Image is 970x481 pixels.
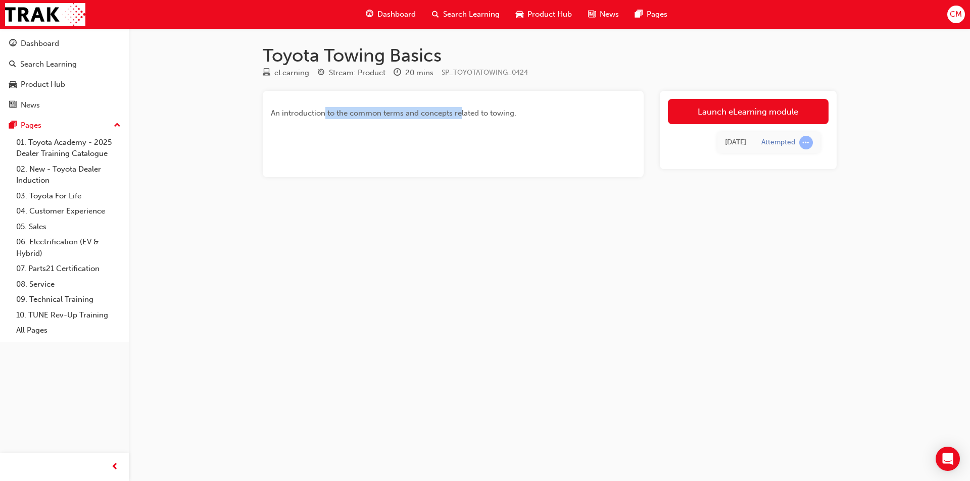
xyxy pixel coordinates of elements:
[394,69,401,78] span: clock-icon
[12,292,125,307] a: 09. Technical Training
[580,4,627,25] a: news-iconNews
[12,261,125,277] a: 07. Parts21 Certification
[21,120,41,131] div: Pages
[12,135,125,162] a: 01. Toyota Academy - 2025 Dealer Training Catalogue
[21,38,59,49] div: Dashboard
[12,188,125,204] a: 03. Toyota For Life
[725,137,746,148] div: Sat Oct 05 2024 09:22:30 GMT+1000 (Australian Eastern Standard Time)
[508,4,580,25] a: car-iconProduct Hub
[329,67,385,79] div: Stream: Product
[516,8,523,21] span: car-icon
[443,9,500,20] span: Search Learning
[12,203,125,219] a: 04. Customer Experience
[432,8,439,21] span: search-icon
[4,34,125,53] a: Dashboard
[111,461,119,473] span: prev-icon
[4,116,125,135] button: Pages
[21,99,40,111] div: News
[4,75,125,94] a: Product Hub
[588,8,596,21] span: news-icon
[4,55,125,74] a: Search Learning
[9,60,16,69] span: search-icon
[12,277,125,292] a: 08. Service
[394,67,433,79] div: Duration
[12,219,125,235] a: 05. Sales
[274,67,309,79] div: eLearning
[366,8,373,21] span: guage-icon
[358,4,424,25] a: guage-iconDashboard
[263,69,270,78] span: learningResourceType_ELEARNING-icon
[9,121,17,130] span: pages-icon
[377,9,416,20] span: Dashboard
[20,59,77,70] div: Search Learning
[405,67,433,79] div: 20 mins
[4,32,125,116] button: DashboardSearch LearningProduct HubNews
[12,307,125,323] a: 10. TUNE Rev-Up Training
[424,4,508,25] a: search-iconSearch Learning
[9,80,17,89] span: car-icon
[947,6,965,23] button: CM
[668,99,829,124] a: Launch eLearning module
[600,9,619,20] span: News
[799,136,813,149] span: learningRecordVerb_ATTEMPT-icon
[527,9,572,20] span: Product Hub
[12,162,125,188] a: 02. New - Toyota Dealer Induction
[114,119,121,132] span: up-icon
[442,68,528,77] span: Learning resource code
[647,9,667,20] span: Pages
[12,234,125,261] a: 06. Electrification (EV & Hybrid)
[9,39,17,48] span: guage-icon
[271,109,516,118] span: An introduction to the common terms and concepts related to towing.
[5,3,85,26] img: Trak
[263,67,309,79] div: Type
[263,44,837,67] h1: Toyota Towing Basics
[317,67,385,79] div: Stream
[9,101,17,110] span: news-icon
[761,138,795,147] div: Attempted
[317,69,325,78] span: target-icon
[627,4,675,25] a: pages-iconPages
[635,8,643,21] span: pages-icon
[936,447,960,471] div: Open Intercom Messenger
[950,9,962,20] span: CM
[4,96,125,115] a: News
[12,323,125,338] a: All Pages
[21,79,65,90] div: Product Hub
